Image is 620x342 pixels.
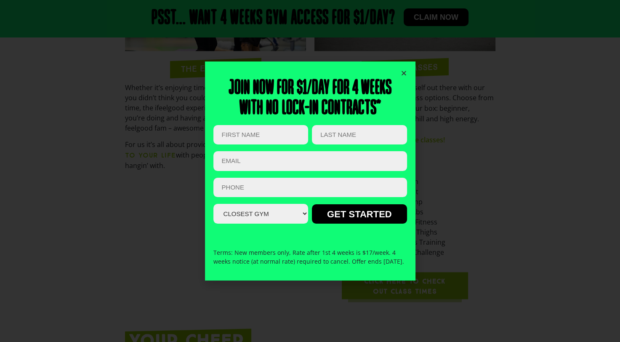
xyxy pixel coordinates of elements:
input: FIRST NAME [213,125,308,145]
h2: Join now for $1/day for 4 weeks With no lock-in contracts* [213,78,407,119]
input: LAST NAME [312,125,407,145]
input: GET STARTED [312,204,407,224]
input: PHONE [213,178,407,198]
p: Terms: New members only, Rate after 1st 4 weeks is $17/week. 4 weeks notice (at normal rate) requ... [213,248,407,266]
input: Email [213,151,407,171]
a: Close [401,70,407,76]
